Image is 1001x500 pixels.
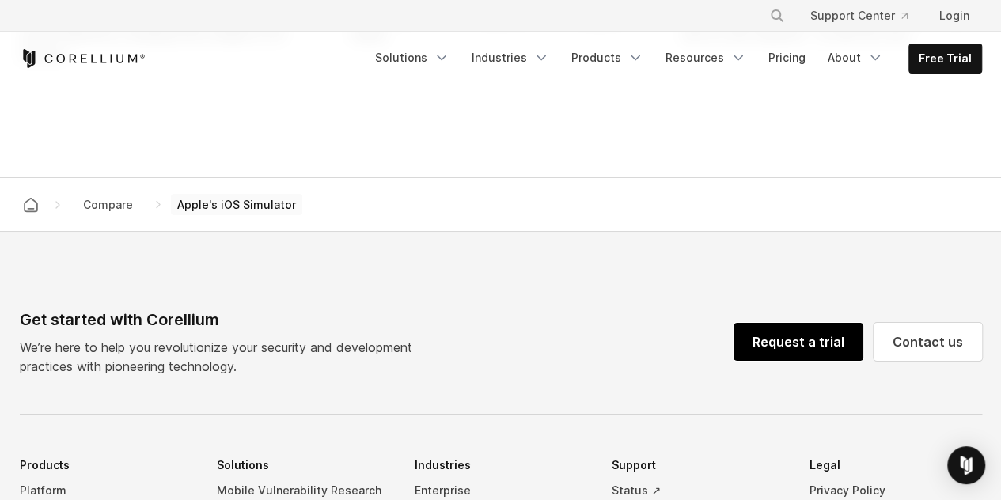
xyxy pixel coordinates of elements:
[818,44,893,72] a: About
[947,446,985,484] div: Open Intercom Messenger
[909,44,981,73] a: Free Trial
[750,2,982,30] div: Navigation Menu
[759,44,815,72] a: Pricing
[927,2,982,30] a: Login
[77,194,139,216] span: Compare
[462,44,559,72] a: Industries
[70,191,146,219] a: Compare
[20,338,425,376] p: We’re here to help you revolutionize your security and development practices with pioneering tech...
[171,194,302,216] span: Apple's iOS Simulator
[734,323,863,361] a: Request a trial
[366,44,982,74] div: Navigation Menu
[17,194,45,216] a: Corellium home
[20,49,146,68] a: Corellium Home
[20,308,425,331] div: Get started with Corellium
[656,44,756,72] a: Resources
[366,44,459,72] a: Solutions
[763,2,791,30] button: Search
[562,44,653,72] a: Products
[798,2,920,30] a: Support Center
[874,323,982,361] a: Contact us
